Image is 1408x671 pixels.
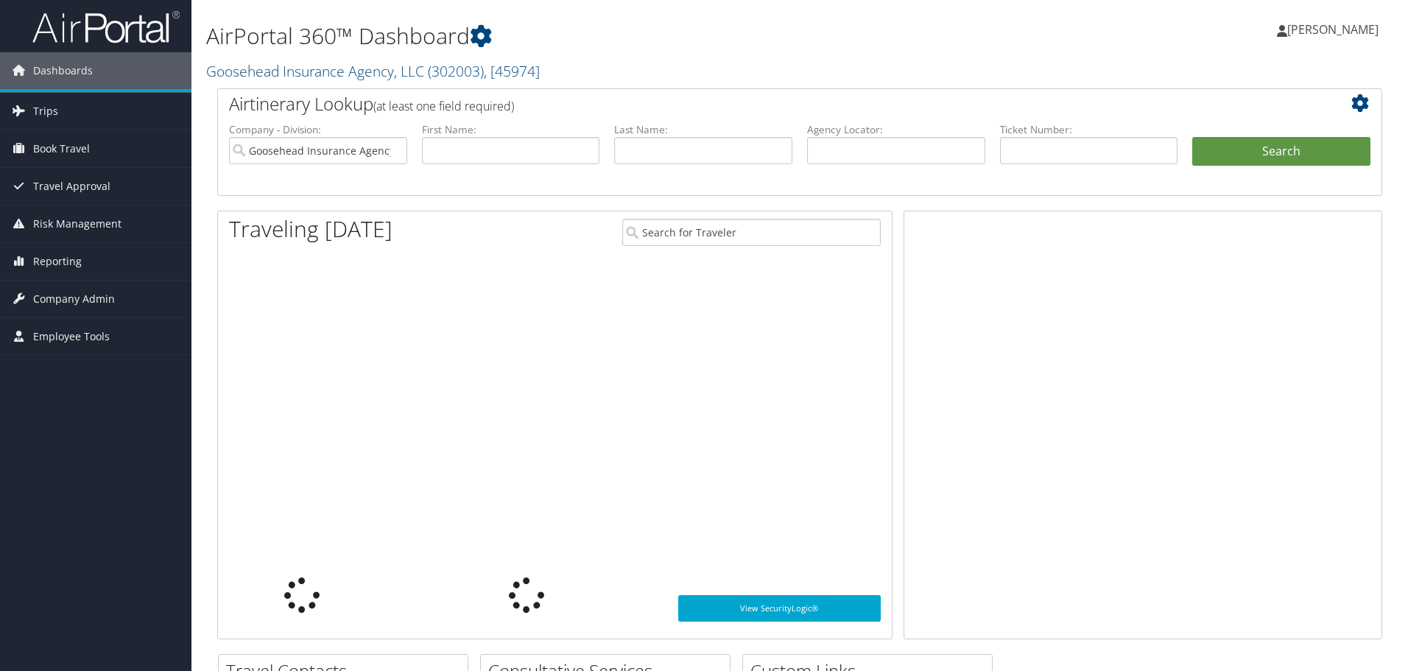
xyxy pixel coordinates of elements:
[807,122,985,137] label: Agency Locator:
[32,10,180,44] img: airportal-logo.png
[33,130,90,167] span: Book Travel
[1277,7,1393,52] a: [PERSON_NAME]
[206,21,998,52] h1: AirPortal 360™ Dashboard
[1287,21,1379,38] span: [PERSON_NAME]
[33,243,82,280] span: Reporting
[33,318,110,355] span: Employee Tools
[614,122,792,137] label: Last Name:
[229,122,407,137] label: Company - Division:
[1192,137,1370,166] button: Search
[33,93,58,130] span: Trips
[33,281,115,317] span: Company Admin
[33,205,122,242] span: Risk Management
[1000,122,1178,137] label: Ticket Number:
[422,122,600,137] label: First Name:
[622,219,881,246] input: Search for Traveler
[33,52,93,89] span: Dashboards
[206,61,540,81] a: Goosehead Insurance Agency, LLC
[484,61,540,81] span: , [ 45974 ]
[373,98,514,114] span: (at least one field required)
[678,595,881,622] a: View SecurityLogic®
[428,61,484,81] span: ( 302003 )
[229,91,1273,116] h2: Airtinerary Lookup
[229,214,393,245] h1: Traveling [DATE]
[33,168,110,205] span: Travel Approval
